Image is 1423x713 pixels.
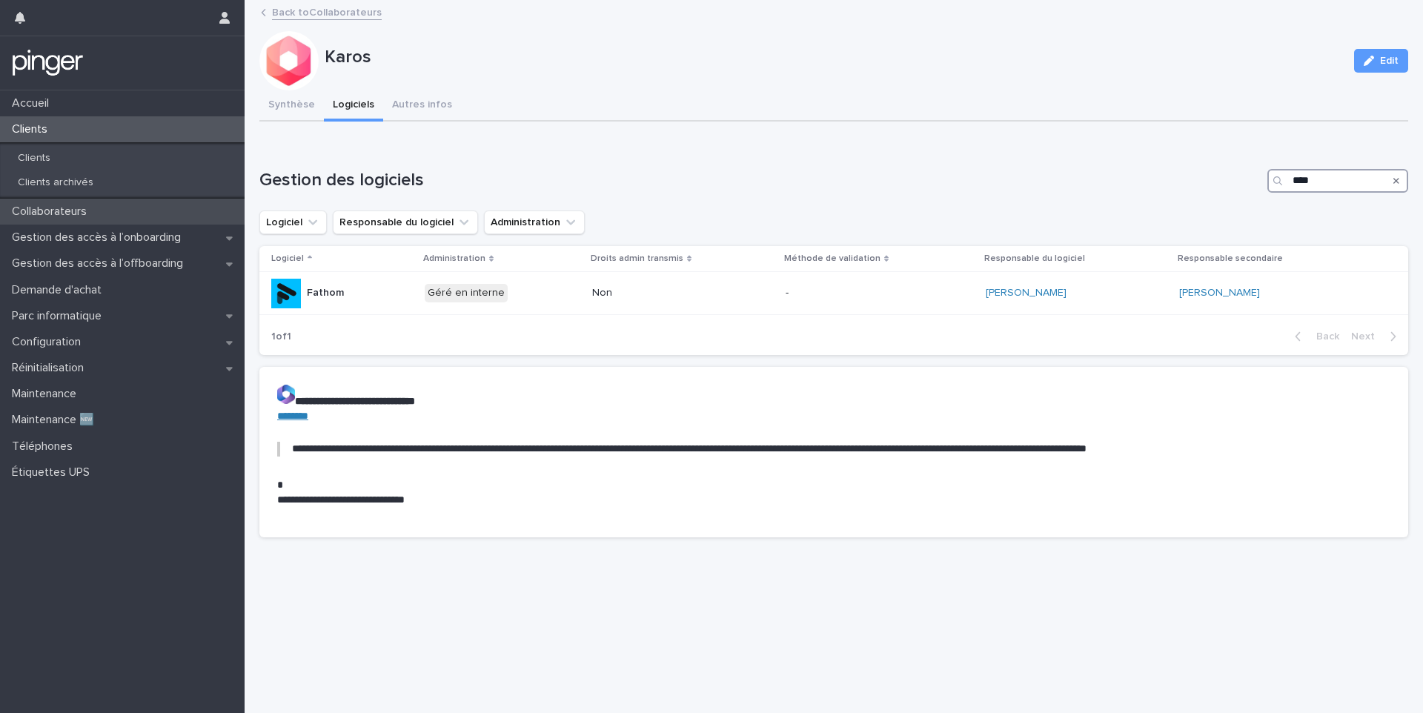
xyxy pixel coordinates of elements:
span: Next [1351,331,1384,342]
button: Next [1345,330,1408,343]
a: Back toCollaborateurs [272,3,382,20]
p: 1 of 1 [259,319,303,355]
button: Edit [1354,49,1408,73]
p: Clients archivés [6,176,105,189]
p: Karos [325,47,1342,68]
img: Z [277,385,295,404]
input: Search [1267,169,1408,193]
p: Méthode de validation [784,251,880,267]
a: [PERSON_NAME] [986,287,1067,299]
p: Demande d'achat [6,283,113,297]
a: [PERSON_NAME] [1179,287,1260,299]
p: Accueil [6,96,61,110]
p: Fathom [307,287,344,299]
p: Responsable secondaire [1178,251,1283,267]
p: Réinitialisation [6,361,96,375]
button: Administration [484,210,585,234]
button: Responsable du logiciel [333,210,478,234]
h1: Gestion des logiciels [259,170,1261,191]
p: Étiquettes UPS [6,465,102,480]
div: Géré en interne [425,284,508,302]
span: Edit [1380,56,1399,66]
p: Clients [6,122,59,136]
p: Collaborateurs [6,205,99,219]
p: Logiciel [271,251,304,267]
p: Parc informatique [6,309,113,323]
p: Téléphones [6,440,84,454]
p: Gestion des accès à l’offboarding [6,256,195,271]
p: Droits admin transmis [591,251,683,267]
p: Gestion des accès à l’onboarding [6,231,193,245]
tr: FathomGéré en interneNon-[PERSON_NAME] [PERSON_NAME] [259,272,1408,315]
p: Maintenance 🆕 [6,413,106,427]
p: Non [592,287,716,299]
button: Autres infos [383,90,461,122]
p: - [786,287,909,299]
p: Configuration [6,335,93,349]
button: Back [1283,330,1345,343]
button: Logiciel [259,210,327,234]
p: Administration [423,251,485,267]
span: Back [1307,331,1339,342]
button: Logiciels [324,90,383,122]
p: Maintenance [6,387,88,401]
img: mTgBEunGTSyRkCgitkcU [12,48,84,78]
p: Clients [6,152,62,165]
button: Synthèse [259,90,324,122]
p: Responsable du logiciel [984,251,1085,267]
